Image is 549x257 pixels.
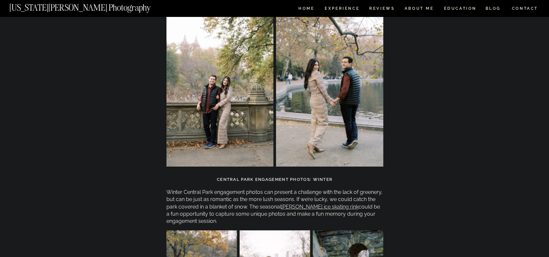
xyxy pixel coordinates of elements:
a: BLOG [485,7,501,12]
img: Central Park Engagement Photos in the Fall [166,6,274,167]
strong: Central Park Engagement Photos: Winter [217,177,333,182]
a: ABOUT ME [404,7,434,12]
a: CONTACT [511,5,538,12]
a: [PERSON_NAME] ice skating rink [281,204,359,210]
img: Central Park Engagement Photos in the Fall [276,6,383,167]
a: REVIEWS [369,7,394,12]
a: [US_STATE][PERSON_NAME] Photography [9,3,173,9]
a: Experience [325,7,359,12]
a: HOME [297,7,316,12]
p: Winter Central Park engagement photos can present a challenge with the lack of greenery, but can ... [166,189,383,225]
a: EDUCATION [443,7,477,12]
